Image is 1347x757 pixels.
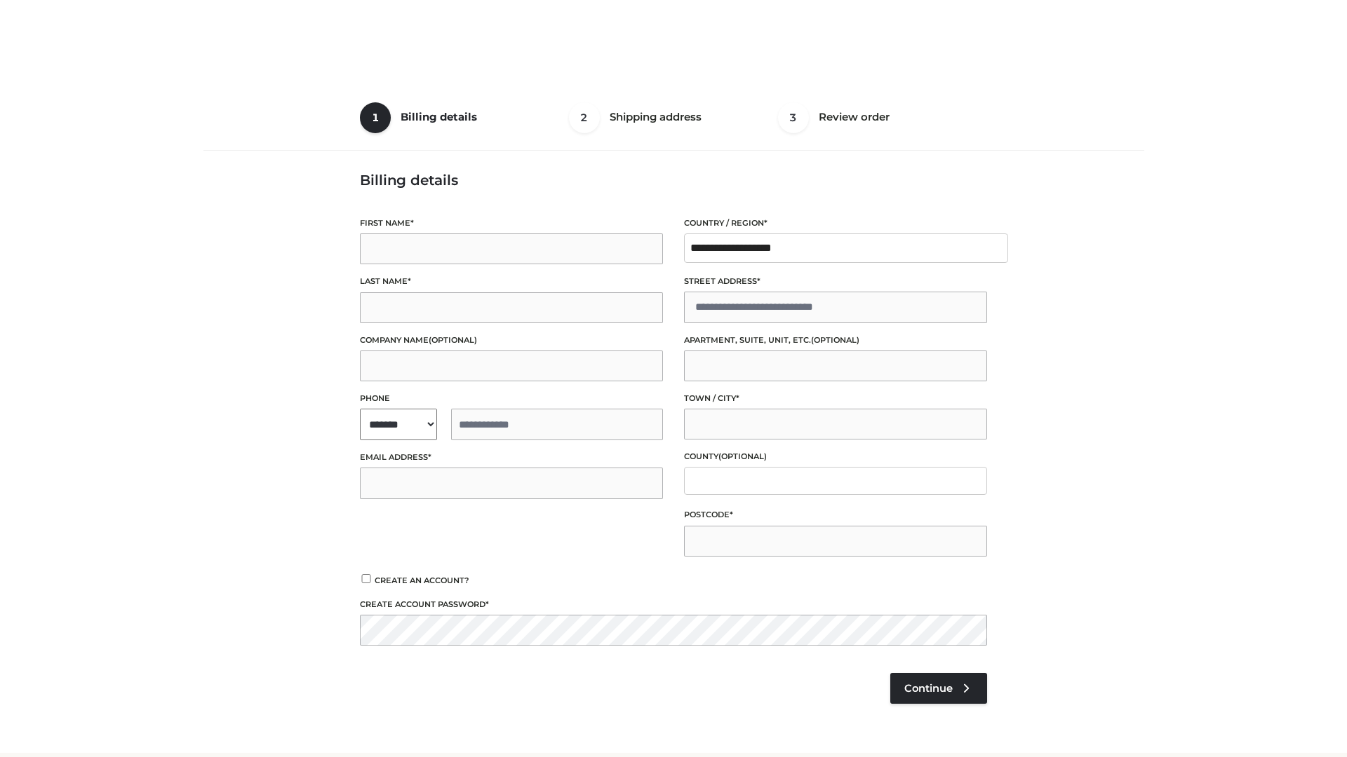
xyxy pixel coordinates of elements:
label: Postcode [684,508,987,521]
label: Company name [360,334,663,347]
label: Country / Region [684,217,987,230]
span: 2 [569,102,600,133]
label: Last name [360,275,663,288]
span: Billing details [401,110,477,123]
label: Create account password [360,598,987,611]
span: (optional) [429,335,477,345]
span: 3 [778,102,809,133]
label: Town / City [684,392,987,405]
span: Continue [904,682,953,695]
label: Apartment, suite, unit, etc. [684,334,987,347]
a: Continue [890,673,987,704]
span: Shipping address [610,110,702,123]
label: County [684,450,987,463]
h3: Billing details [360,172,987,189]
label: Email address [360,451,663,464]
span: 1 [360,102,391,133]
span: Create an account? [375,575,469,585]
input: Create an account? [360,574,373,583]
span: (optional) [811,335,859,345]
label: Street address [684,275,987,288]
label: First name [360,217,663,230]
span: (optional) [718,451,767,461]
label: Phone [360,392,663,405]
span: Review order [819,110,890,123]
